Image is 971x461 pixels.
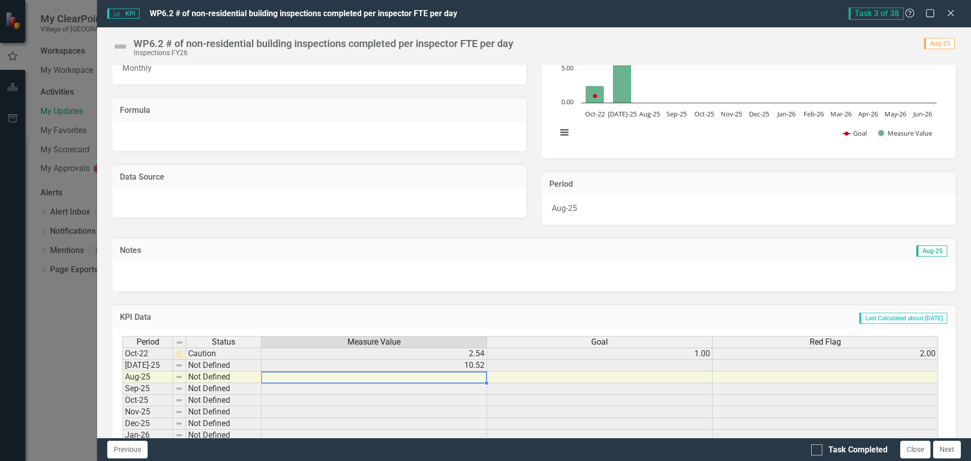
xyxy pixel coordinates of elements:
[667,109,687,118] text: Sep-25
[561,63,573,72] text: 5.00
[122,430,173,441] td: Jan-26
[186,360,261,371] td: Not Defined
[122,418,173,430] td: Dec-25
[175,373,183,381] img: 8DAGhfEEPCf229AAAAAElFTkSuQmCC
[107,441,148,458] button: Previous
[112,38,128,55] img: Not Defined
[561,97,573,106] text: 0.00
[849,8,904,20] span: Task 3 of 38
[557,125,571,140] button: View chart menu, Chart
[608,109,637,118] text: [DATE]-25
[639,109,660,118] text: Aug-25
[175,350,183,358] img: fiTpbkl3SbrT+fjflsHMCx0AAMyPQgcAoAIUOgAAFaDQAQCoAIUOAEAFKHQAACpAoQMAUAEKHQCAClDoAABUgEIHAKACFDoAA...
[613,31,632,103] path: Jul-25, 10.51515152. Measure Value.
[261,348,487,360] td: 2.54
[933,441,961,458] button: Next
[749,109,769,118] text: Dec-25
[549,180,948,189] h3: Period
[175,339,184,347] img: 8DAGhfEEPCf229AAAAAElFTkSuQmCC
[212,338,235,347] span: Status
[810,338,841,347] span: Red Flag
[175,385,183,393] img: 8DAGhfEEPCf229AAAAAElFTkSuQmCC
[137,338,159,347] span: Period
[912,109,932,118] text: Jun-26
[542,195,956,225] div: Aug-25
[347,338,401,347] span: Measure Value
[186,430,261,441] td: Not Defined
[916,245,947,257] span: Aug-25
[828,444,888,456] div: Task Completed
[120,246,451,255] h3: Notes
[843,129,867,138] button: Show Goal
[186,395,261,406] td: Not Defined
[186,348,261,360] td: Caution
[830,109,852,118] text: Mar-26
[122,383,173,395] td: Sep-25
[804,109,824,118] text: Feb-26
[186,406,261,418] td: Not Defined
[122,348,173,360] td: Oct-22
[134,49,513,57] div: Inspections FY26
[122,371,173,383] td: Aug-25
[150,9,457,18] span: WP6.2 # of non-residential building inspections completed per inspector FTE per day
[175,396,183,404] img: 8DAGhfEEPCf229AAAAAElFTkSuQmCC
[776,109,796,118] text: Jan-26
[122,360,173,371] td: [DATE]-25
[585,109,605,118] text: Oct-22
[859,313,947,324] span: Last Calculated about [DATE]
[120,173,519,182] h3: Data Source
[120,313,336,322] h3: KPI Data
[122,406,173,418] td: Nov-25
[112,55,526,85] div: Monthly
[858,109,878,118] text: Apr-26
[694,109,714,118] text: Oct-25
[175,408,183,416] img: 8DAGhfEEPCf229AAAAAElFTkSuQmCC
[175,361,183,369] img: 8DAGhfEEPCf229AAAAAElFTkSuQmCC
[591,338,608,347] span: Goal
[186,371,261,383] td: Not Defined
[175,431,183,439] img: 8DAGhfEEPCf229AAAAAElFTkSuQmCC
[900,441,931,458] button: Close
[186,383,261,395] td: Not Defined
[261,360,487,371] td: 10.52
[713,348,938,360] td: 2.00
[593,94,597,98] path: Oct-22, 1. Goal.
[593,94,597,98] g: Goal, series 1 of 2. Line with 13 data points.
[885,109,906,118] text: May-26
[175,420,183,428] img: 8DAGhfEEPCf229AAAAAElFTkSuQmCC
[120,106,519,115] h3: Formula
[134,38,513,49] div: WP6.2 # of non-residential building inspections completed per inspector FTE per day
[721,109,742,118] text: Nov-25
[924,38,955,49] span: Aug-25
[122,395,173,406] td: Oct-25
[107,9,140,19] span: KPI
[878,129,933,138] button: Show Measure Value
[487,348,713,360] td: 1.00
[586,86,604,103] path: Oct-22, 2.53968254. Measure Value.
[186,418,261,430] td: Not Defined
